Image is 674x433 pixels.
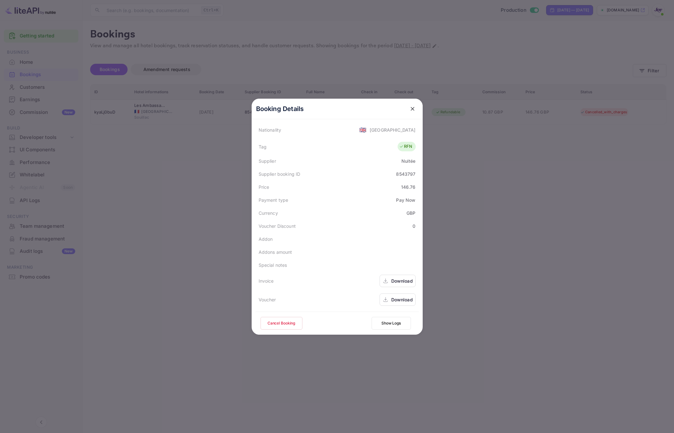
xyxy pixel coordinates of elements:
div: [GEOGRAPHIC_DATA] [370,127,416,133]
div: GBP [406,210,415,216]
button: Cancel Booking [261,317,302,330]
div: Addon [259,236,273,242]
div: Price [259,184,269,190]
div: Tag [259,143,267,150]
p: Booking Details [256,104,304,114]
div: Supplier [259,158,276,164]
div: Download [391,296,413,303]
div: Pay Now [396,197,415,203]
div: Download [391,278,413,284]
div: Nuitée [401,158,416,164]
div: Supplier booking ID [259,171,301,177]
div: Currency [259,210,278,216]
div: Special notes [259,262,287,268]
div: Nationality [259,127,281,133]
div: 0 [413,223,415,229]
div: Invoice [259,278,274,284]
span: United States [359,124,367,135]
div: Voucher [259,296,276,303]
div: 8543797 [396,171,415,177]
div: 146.76 [401,184,416,190]
div: Addons amount [259,249,292,255]
div: Voucher Discount [259,223,296,229]
div: RFN [399,143,412,150]
button: close [407,103,418,115]
div: Payment type [259,197,288,203]
button: Show Logs [372,317,411,330]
